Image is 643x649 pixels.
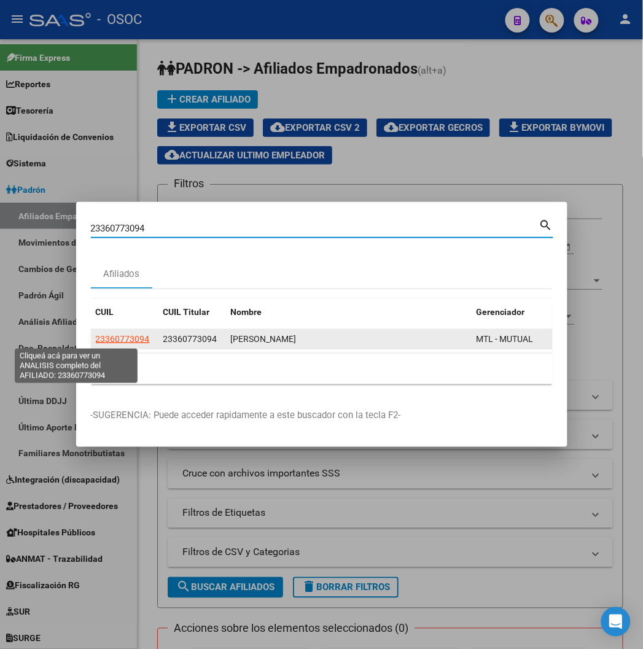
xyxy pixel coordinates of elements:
[231,307,262,317] span: Nombre
[91,409,553,423] p: -SUGERENCIA: Puede acceder rapidamente a este buscador con la tecla F2-
[539,217,553,231] mat-icon: search
[163,307,210,317] span: CUIL Titular
[91,299,158,325] datatable-header-cell: CUIL
[96,334,150,344] span: 23360773094
[226,299,472,325] datatable-header-cell: Nombre
[91,354,553,384] div: 1 total
[231,332,467,346] div: [PERSON_NAME]
[477,307,525,317] span: Gerenciador
[477,334,534,344] span: MTL - MUTUAL
[601,607,631,637] div: Open Intercom Messenger
[472,299,564,325] datatable-header-cell: Gerenciador
[96,307,114,317] span: CUIL
[103,267,139,281] div: Afiliados
[163,334,217,344] span: 23360773094
[158,299,226,325] datatable-header-cell: CUIL Titular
